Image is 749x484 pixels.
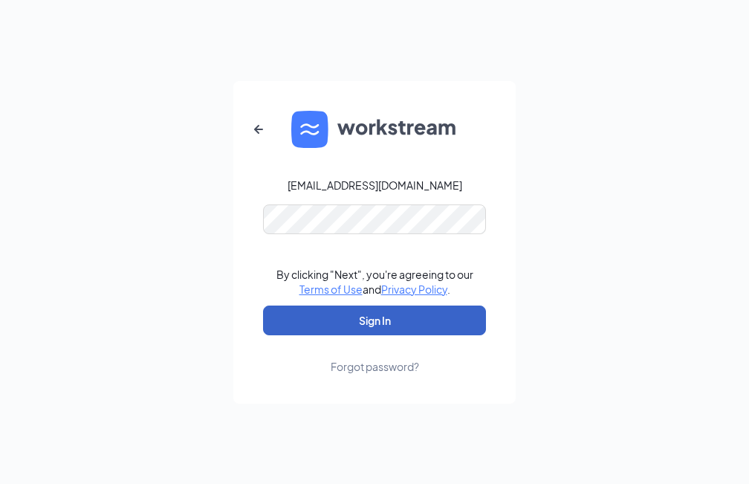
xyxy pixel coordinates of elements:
a: Privacy Policy [381,283,447,296]
button: Sign In [263,306,486,335]
svg: ArrowLeftNew [250,120,267,138]
img: WS logo and Workstream text [291,111,458,148]
button: ArrowLeftNew [241,112,276,147]
a: Forgot password? [331,335,419,374]
div: By clicking "Next", you're agreeing to our and . [276,267,473,297]
a: Terms of Use [299,283,363,296]
div: Forgot password? [331,359,419,374]
div: [EMAIL_ADDRESS][DOMAIN_NAME] [288,178,462,193]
